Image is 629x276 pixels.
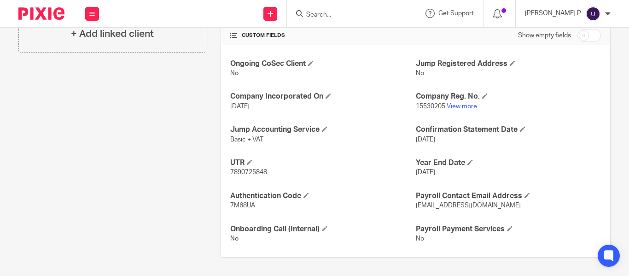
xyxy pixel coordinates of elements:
h4: Authentication Code [230,191,415,201]
img: Pixie [18,7,64,20]
p: [PERSON_NAME] P [525,9,581,18]
h4: Company Incorporated On [230,92,415,101]
h4: Payroll Payment Services [416,224,601,234]
span: No [230,235,239,242]
h4: Jump Registered Address [416,59,601,69]
span: Get Support [438,10,474,17]
span: [DATE] [416,136,435,143]
h4: UTR [230,158,415,168]
span: 15530205 [416,103,445,110]
input: Search [305,11,388,19]
span: Basic + VAT [230,136,263,143]
h4: Confirmation Statement Date [416,125,601,135]
span: [EMAIL_ADDRESS][DOMAIN_NAME] [416,202,521,209]
img: svg%3E [586,6,600,21]
h4: Ongoing CoSec Client [230,59,415,69]
h4: + Add linked client [71,27,154,41]
h4: CUSTOM FIELDS [230,32,415,39]
span: No [416,235,424,242]
span: No [230,70,239,76]
span: [DATE] [230,103,250,110]
label: Show empty fields [518,31,571,40]
span: 7M68UA [230,202,255,209]
h4: Year End Date [416,158,601,168]
h4: Onboarding Call (Internal) [230,224,415,234]
h4: Company Reg. No. [416,92,601,101]
h4: Payroll Contact Email Address [416,191,601,201]
span: [DATE] [416,169,435,176]
a: View more [447,103,477,110]
span: No [416,70,424,76]
h4: Jump Accounting Service [230,125,415,135]
span: 7890725848 [230,169,267,176]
